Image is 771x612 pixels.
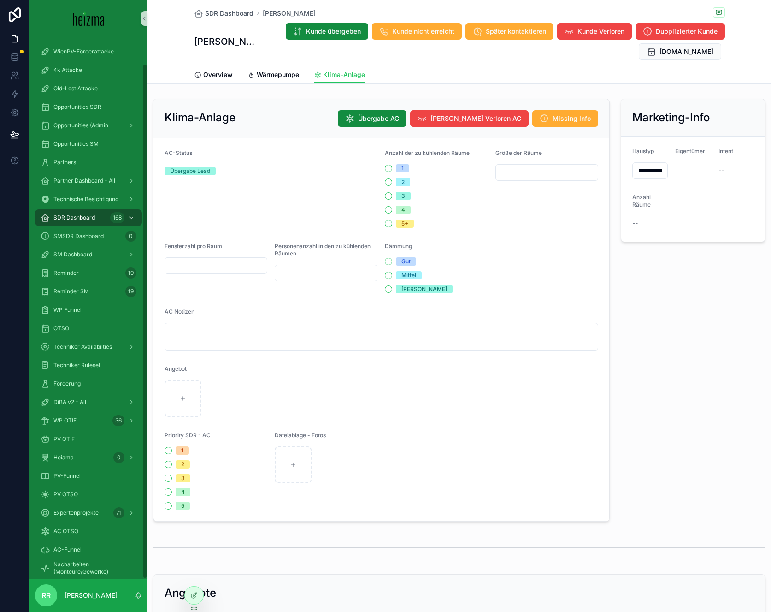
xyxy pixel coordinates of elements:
span: AC-Status [165,149,192,156]
a: SMSDR Dashboard0 [35,228,142,244]
div: 5 [181,502,184,510]
a: Opportunities SM [35,136,142,152]
span: SM Dashboard [53,251,92,258]
span: Reminder SM [53,288,89,295]
span: PV OTSO [53,491,78,498]
button: Übergabe AC [338,110,406,127]
span: Größe der Räume [495,149,542,156]
div: 2 [181,460,184,469]
span: Reminder [53,269,79,277]
a: Techniker Availabilties [35,339,142,355]
span: DiBA v2 - All [53,398,86,406]
span: Partner Dashboard - All [53,177,115,184]
a: Reminder19 [35,265,142,281]
a: DiBA v2 - All [35,394,142,410]
span: [PERSON_NAME] Verloren AC [430,114,521,123]
span: Nacharbeiten (Monteure/Gewerke) [53,561,133,576]
button: Kunde übergeben [286,23,368,40]
div: 0 [125,231,136,242]
span: Haustyp [632,148,654,154]
a: Overview [194,66,233,85]
span: [DOMAIN_NAME] [659,47,713,56]
span: RR [41,590,51,601]
a: SDR Dashboard [194,9,253,18]
div: 0 [113,452,124,463]
span: Klima-Anlage [323,70,365,79]
span: Missing Info [553,114,591,123]
a: Wärmepumpe [247,66,299,85]
span: Dateiablage - Fotos [275,432,326,439]
img: App logo [73,11,105,26]
button: Später kontaktieren [465,23,553,40]
div: 1 [181,446,183,455]
div: Übergabe Lead [170,167,210,175]
a: PV OTIF [35,431,142,447]
span: -- [718,165,724,174]
a: Partners [35,154,142,171]
span: SDR Dashboard [53,214,95,221]
div: Mittel [401,271,416,279]
div: 4 [181,488,185,496]
span: [PERSON_NAME] [263,9,316,18]
h2: Klima-Anlage [165,110,235,125]
div: Gut [401,257,411,266]
a: WP Funnel [35,302,142,318]
a: AC-Funnel [35,541,142,558]
div: 5+ [401,220,408,228]
span: Anzahl Räume [632,194,651,208]
span: Dämmung [385,243,412,250]
a: OTSO [35,320,142,337]
span: Kunde Verloren [577,27,624,36]
h1: [PERSON_NAME] [194,35,259,48]
a: Technische Besichtigung [35,191,142,208]
span: Techniker Availabilties [53,343,112,351]
span: Eigentümer [675,148,705,154]
div: 1 [401,164,404,172]
span: Overview [203,70,233,79]
span: WP Funnel [53,306,82,314]
a: Partner Dashboard - All [35,172,142,189]
span: 4k Attacke [53,66,82,74]
div: 4 [401,206,405,214]
a: Förderung [35,375,142,392]
div: 71 [113,507,124,518]
a: Old-Lost Attacke [35,80,142,97]
a: Opportunities (Admin [35,117,142,134]
span: Anzahl der zu kühlenden Räume [385,149,470,156]
button: [PERSON_NAME] Verloren AC [410,110,529,127]
span: Technische Besichtigung [53,196,118,203]
span: Heiama [53,454,74,461]
a: PV-Funnel [35,468,142,484]
span: WienPV-Förderattacke [53,48,114,55]
a: Heiama0 [35,449,142,466]
div: 168 [110,212,124,223]
span: Fensterzahl pro Raum [165,243,222,250]
a: Klima-Anlage [314,66,365,84]
span: Förderung [53,380,81,387]
span: Partners [53,159,76,166]
a: SM Dashboard [35,246,142,263]
button: Kunde nicht erreicht [372,23,462,40]
div: 2 [401,178,405,186]
div: 19 [125,267,136,279]
span: Opportunities (Admin [53,122,108,129]
a: WienPV-Förderattacke [35,43,142,60]
span: Personenanzahl in den zu kühlenden Räumen [275,243,371,257]
span: Kunde übergeben [306,27,361,36]
h2: Angebote [165,586,216,600]
p: [PERSON_NAME] [65,591,118,600]
a: PV OTSO [35,486,142,503]
div: 36 [112,415,124,426]
a: Expertenprojekte71 [35,505,142,521]
a: Reminder SM19 [35,283,142,300]
button: Dupplizierter Kunde [636,23,725,40]
span: OTSO [53,325,69,332]
span: Expertenprojekte [53,509,99,517]
span: SDR Dashboard [205,9,253,18]
span: Opportunities SDR [53,103,101,111]
span: Übergabe AC [358,114,399,123]
div: 3 [181,474,185,482]
button: Missing Info [532,110,598,127]
span: WP OTIF [53,417,77,424]
span: Opportunities SM [53,140,99,148]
